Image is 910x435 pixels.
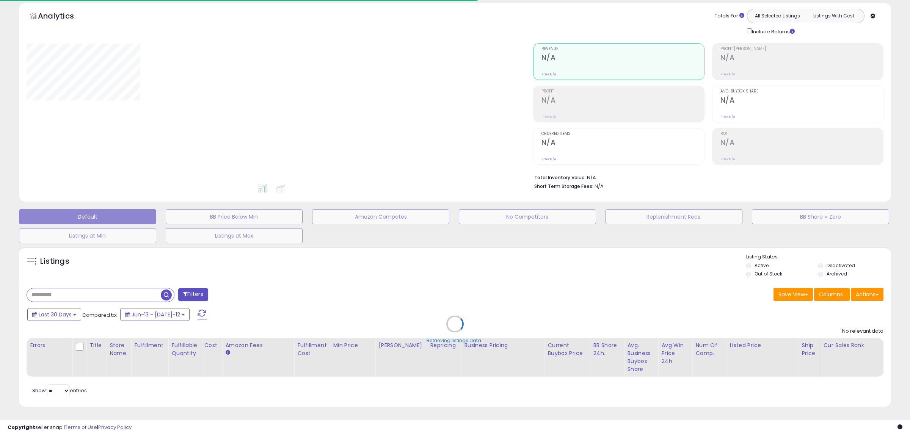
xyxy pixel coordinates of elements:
[720,53,883,64] h2: N/A
[312,209,449,224] button: Amazon Competes
[541,138,704,149] h2: N/A
[720,96,883,106] h2: N/A
[541,157,556,161] small: Prev: N/A
[8,424,132,431] div: seller snap | |
[541,132,704,136] span: Ordered Items
[720,72,735,77] small: Prev: N/A
[720,132,883,136] span: ROI
[606,209,743,224] button: Replenishment Recs.
[715,13,744,20] div: Totals For
[38,11,89,23] h5: Analytics
[541,96,704,106] h2: N/A
[595,183,604,190] span: N/A
[805,11,862,21] button: Listings With Cost
[720,47,883,51] span: Profit [PERSON_NAME]
[720,157,735,161] small: Prev: N/A
[720,114,735,119] small: Prev: N/A
[720,138,883,149] h2: N/A
[720,89,883,94] span: Avg. Buybox Share
[65,424,97,431] a: Terms of Use
[534,172,878,182] li: N/A
[534,183,593,189] b: Short Term Storage Fees:
[98,424,132,431] a: Privacy Policy
[459,209,596,224] button: No Competitors
[749,11,806,21] button: All Selected Listings
[166,228,303,243] button: Listings at Max
[541,89,704,94] span: Profit
[541,53,704,64] h2: N/A
[19,209,156,224] button: Default
[541,47,704,51] span: Revenue
[166,209,303,224] button: BB Price Below Min
[19,228,156,243] button: Listings at Min
[427,337,483,344] div: Retrieving listings data..
[741,27,804,36] div: Include Returns
[8,424,35,431] strong: Copyright
[541,114,556,119] small: Prev: N/A
[541,72,556,77] small: Prev: N/A
[534,174,586,181] b: Total Inventory Value:
[752,209,889,224] button: BB Share = Zero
